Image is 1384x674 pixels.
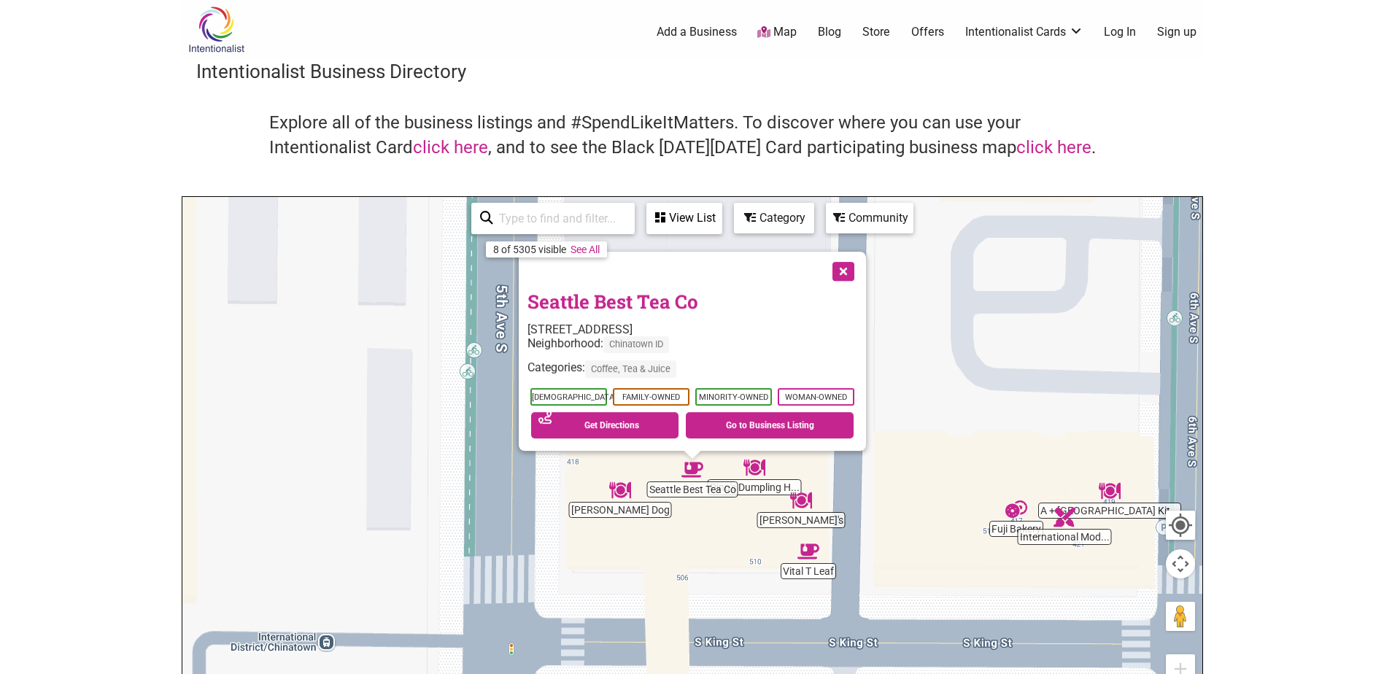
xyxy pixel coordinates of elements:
[695,388,772,406] span: Minority-Owned
[527,322,857,336] div: [STREET_ADDRESS]
[585,361,676,378] span: Coffee, Tea & Juice
[530,388,607,406] span: [DEMOGRAPHIC_DATA]-Owned
[1016,137,1091,158] a: click here
[527,336,857,360] div: Neighborhood:
[911,24,944,40] a: Offers
[613,388,689,406] span: Family-Owned
[862,24,890,40] a: Store
[743,457,765,479] div: Ping's Dumpling House
[1166,511,1195,540] button: Your Location
[493,204,626,233] input: Type to find and filter...
[1166,602,1195,631] button: Drag Pegman onto the map to open Street View
[1104,24,1136,40] a: Log In
[471,203,635,234] div: Type to search and filter
[609,479,631,501] div: ChungChun Rice Dog
[269,111,1116,160] h4: Explore all of the business listings and #SpendLikeItMatters. To discover where you can use your ...
[1054,506,1075,528] div: International Model Toys
[965,24,1083,40] a: Intentionalist Cards
[735,204,813,232] div: Category
[527,361,857,385] div: Categories:
[734,203,814,233] div: Filter by category
[527,289,698,314] a: Seattle Best Tea Co
[648,204,721,232] div: View List
[686,412,854,438] a: Go to Business Listing
[413,137,488,158] a: click here
[571,244,600,255] a: See All
[824,252,860,288] button: Close
[826,203,913,233] div: Filter by Community
[182,6,251,53] img: Intentionalist
[646,203,722,234] div: See a list of the visible businesses
[778,388,854,406] span: Woman-Owned
[493,244,566,255] div: 8 of 5305 visible
[196,58,1188,85] h3: Intentionalist Business Directory
[1157,24,1196,40] a: Sign up
[531,412,679,438] a: Get Directions
[1099,480,1121,502] div: A + Hong Kong Kitchen
[757,24,797,41] a: Map
[827,204,912,232] div: Community
[681,459,703,481] div: Seattle Best Tea Co
[1166,549,1195,578] button: Map camera controls
[797,541,819,562] div: Vital T Leaf
[1005,498,1027,520] div: Fuji Bakery
[657,24,737,40] a: Add a Business
[818,24,841,40] a: Blog
[790,489,812,511] div: Musashi's
[603,336,669,353] span: Chinatown ID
